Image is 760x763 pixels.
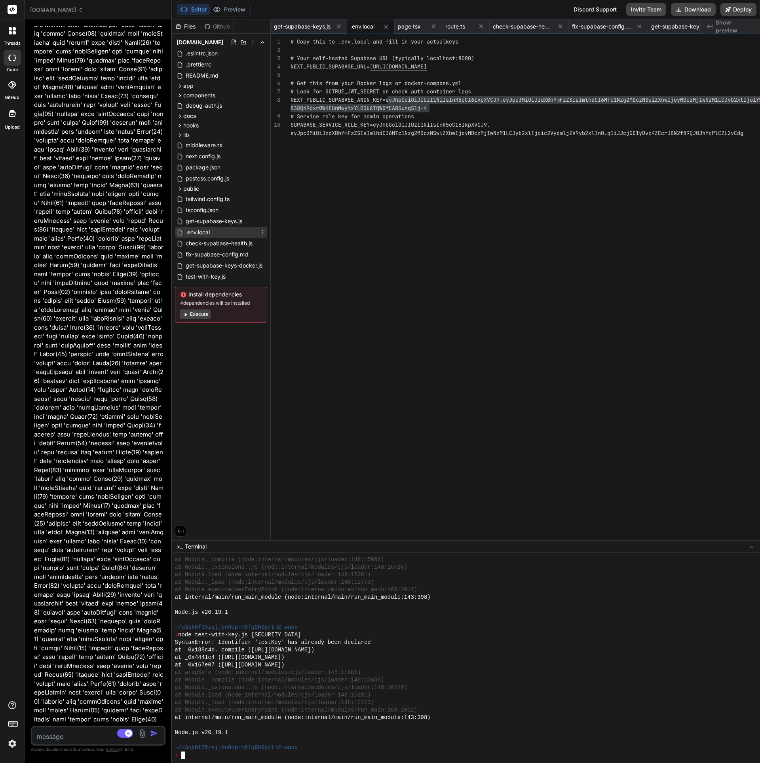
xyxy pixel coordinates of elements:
span: get-supabase-keys.js [185,216,243,226]
span: .eslintrc.json [185,49,218,58]
span: ❯ [175,631,178,639]
span: fix-supabase-config.md [572,23,631,30]
span: app [183,82,194,90]
span: public [183,185,199,193]
span: postcss.config.js [185,174,230,183]
span: tsconfig.json [185,205,219,215]
span: keys [446,38,458,45]
span: get-supabase-keys.js [274,23,331,30]
span: at _0x4441e4 ([URL][DOMAIN_NAME]) [175,654,285,661]
span: .env.local [185,228,211,237]
span: # Get this from your Docker logs or docker-compose [291,80,449,87]
span: at Module._compile (node:internal/modules/cjs/loader:148:15668) [175,676,384,684]
span: .yml [449,80,462,87]
span: Node.js v20.19.1 [175,609,228,616]
span: fix-supabase-config.md [185,250,249,259]
button: Download [671,3,716,16]
span: privacy [106,747,120,752]
span: node test-with-key.js [SECURITY_DATA] [178,631,301,639]
img: attachment [138,729,147,738]
button: Execute [180,309,211,319]
div: 6 [271,79,280,87]
span: hwIjoyMDczMjIwNzM1LCJyb2xlIjoic2VydmljZV9yb2xlIn0. [449,129,607,137]
span: st:8000) [449,55,474,62]
span: test-with-key.js [185,272,226,281]
span: at _0x167e07 ([URL][DOMAIN_NAME]) [175,661,285,669]
span: 4 dependencies will be installed [180,300,262,306]
span: next.config.js [185,152,221,161]
span: at Module._load (node:internal/modules/cjs/loader:148:12773) [175,699,374,706]
span: NEXT_PUBLIC_SUPABASE_URL= [291,63,370,70]
span: Node.js v20.19.1 [175,729,228,736]
button: Editor [177,4,210,15]
div: 9 [271,112,280,121]
span: at Module._compile (node:internal/modules/cjs/loader:148:15668) [175,556,384,564]
span: at Module._load (node:internal/modules/cjs/loader:148:12773) [175,579,374,586]
span: eyJpc3MiOiJzdXBhYmFzZSIsImlhdCI6MTc1Nzg2MDczNSwiZX [291,129,449,137]
span: get-supabase-keys-docker.js [185,261,263,270]
div: 8 [271,96,280,104]
span: [DOMAIN_NAME] [177,38,223,46]
div: Github [201,23,234,30]
span: page.tsx [398,23,421,30]
span: SUPABASE_SERVICE_ROLE_KEY=eyJhbGciOiJIUzI1NiIsInR5 [291,121,449,128]
div: Discord Support [569,3,621,16]
div: 5 [271,71,280,79]
span: middleware.ts [185,140,223,150]
span: InR5cCI6IkpXVCJ9.eyJpc3MiOiJzdXBhYmFzZSIsImlhdCI6M [449,96,607,103]
span: get-supabase-keys-docker.js [651,23,711,30]
div: 4 [271,63,280,71]
span: − [749,543,754,550]
span: [DOMAIN_NAME] [30,6,84,14]
span: route.ts [445,23,465,30]
button: − [748,540,755,553]
span: debug-auth.js [185,101,223,110]
span: hooks [183,121,199,129]
span: [URL][DOMAIN_NAME] [370,63,427,70]
span: ~/u3uk0f35zsjjbn9cprh6fq9h0p4tm2-wnxx [175,624,298,631]
div: Files [172,23,201,30]
span: ~/u3uk0f35zsjjbn9cprh6fq9h0p4tm2-wnxx [175,744,298,752]
span: # Look for GOTRUE_JWT_SECRET or check auth contain [291,88,449,95]
label: code [7,66,18,73]
div: 7 [271,87,280,96]
span: docs [183,112,196,120]
span: Install dependencies [180,290,262,298]
span: # Your self-hosted Supabase URL (typically localho [291,55,449,62]
span: q1iJJcjGO1yDvc4ZEcrJBN2f89QJ0JhYcPlC2L2vCdg [607,129,743,137]
span: >_ [177,543,182,550]
span: cCI6IkpXVCJ9. [449,121,490,128]
img: settings [6,737,19,750]
button: Invite Team [626,3,666,16]
button: Deploy [720,3,756,16]
div: 3 [271,54,280,63]
span: components [183,91,215,99]
span: at Module._extensions..js (node:internal/modules/cjs/loader:148:16726) [175,564,407,571]
span: at Module.executeUserEntryPoint (node:internal/modules/run_main:168:2012) [175,586,418,594]
div: 1 [271,38,280,46]
label: Upload [5,124,20,131]
label: GitHub [5,94,19,101]
span: README.md [185,71,219,80]
div: 2 [271,46,280,54]
span: ❯ [175,752,178,759]
span: at Module._extensions..js (node:internal/modules/cjs/loader:148:16726) [175,684,407,691]
span: at internal/main/run_main_module (node:internal/main/run_main_module:143:398) [175,594,431,601]
span: at Module.load (node:internal/modules/cjs/loader:148:15281) [175,571,371,579]
span: SyntaxError: Identifier 'testKey' has already been declared [175,639,371,646]
span: tailwind.config.ts [185,194,230,204]
span: er logs [449,88,471,95]
span: check-supabase-health.js [493,23,552,30]
span: package.json [185,163,221,172]
span: lib [183,131,189,139]
span: # Copy this to .env.local and fill in your actual [291,38,446,45]
span: check-supabase-health.js [185,239,253,248]
div: 10 [271,121,280,129]
span: at _0x188c4d._compile ([URL][DOMAIN_NAME]) [175,646,314,654]
span: NEXT_PUBLIC_SUPABASE_ANON_KEY=eyJhbGciOiJIUzI1NiIs [291,96,449,103]
img: icon [150,729,158,737]
span: .prettierrc [185,60,212,69]
span: B38Q496xrOW4EUnMwyYxYL03UATQWOfCABSunqS1j-4 [291,104,427,112]
span: Show preview [716,19,754,34]
p: Always double-check its answers. Your in Bind [31,746,165,753]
